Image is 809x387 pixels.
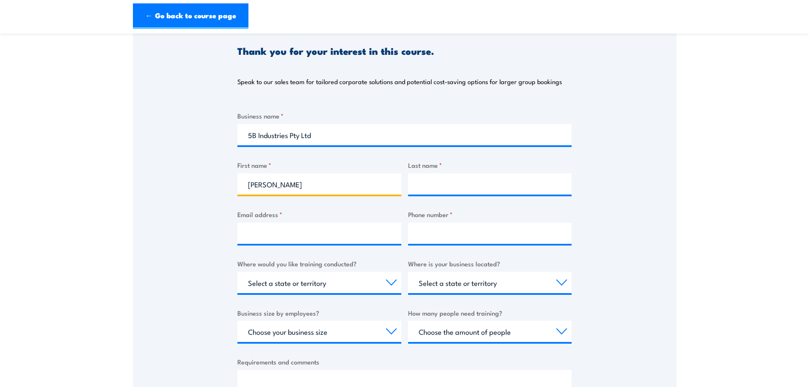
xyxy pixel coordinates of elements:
p: Speak to our sales team for tailored corporate solutions and potential cost-saving options for la... [237,77,562,86]
label: Email address [237,209,401,219]
label: Requirements and comments [237,357,572,367]
label: Phone number [408,209,572,219]
label: Last name [408,160,572,170]
label: Where would you like training conducted? [237,259,401,268]
h3: Thank you for your interest in this course. [237,46,434,56]
label: Where is your business located? [408,259,572,268]
a: ← Go back to course page [133,3,248,29]
label: Business size by employees? [237,308,401,318]
label: Business name [237,111,572,121]
label: First name [237,160,401,170]
label: How many people need training? [408,308,572,318]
